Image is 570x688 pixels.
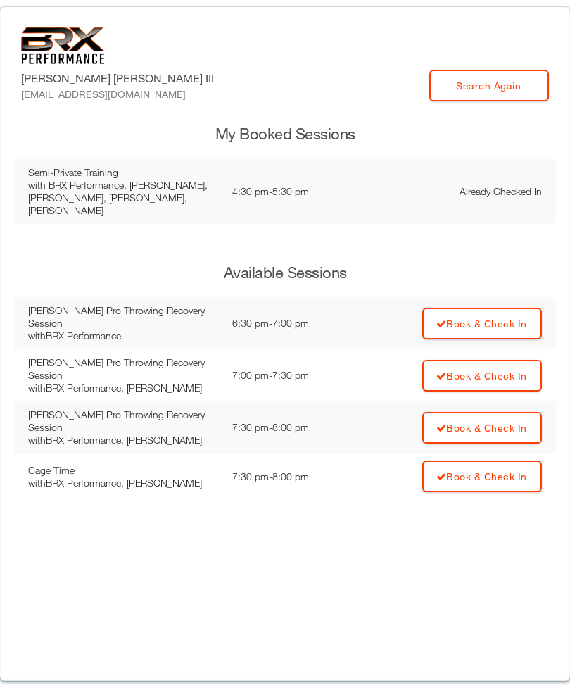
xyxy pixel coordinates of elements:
[28,356,218,382] div: [PERSON_NAME] Pro Throwing Recovery Session
[28,477,218,489] div: with BRX Performance, [PERSON_NAME]
[21,70,214,101] label: [PERSON_NAME] [PERSON_NAME] III
[422,412,542,444] a: Book & Check In
[422,461,542,492] a: Book & Check In
[14,123,556,145] h3: My Booked Sessions
[14,262,556,284] h3: Available Sessions
[28,408,218,434] div: [PERSON_NAME] Pro Throwing Recovery Session
[422,308,542,339] a: Book & Check In
[28,179,218,217] div: with BRX Performance, [PERSON_NAME], [PERSON_NAME], [PERSON_NAME], [PERSON_NAME]
[28,382,218,394] div: with BRX Performance, [PERSON_NAME]
[28,166,218,179] div: Semi-Private Training
[225,349,355,401] td: 7:00 pm - 7:30 pm
[225,401,355,454] td: 7:30 pm - 8:00 pm
[21,27,105,64] img: 6f7da32581c89ca25d665dc3aae533e4f14fe3ef_original.svg
[28,330,218,342] div: with BRX Performance
[28,304,218,330] div: [PERSON_NAME] Pro Throwing Recovery Session
[225,454,355,499] td: 7:30 pm - 8:00 pm
[429,70,549,101] a: Search Again
[422,360,542,392] a: Book & Check In
[225,159,380,224] td: 4:30 pm - 5:30 pm
[21,87,214,101] div: [EMAIL_ADDRESS][DOMAIN_NAME]
[225,297,355,349] td: 6:30 pm - 7:00 pm
[380,159,556,224] td: Already Checked In
[28,464,218,477] div: Cage Time
[28,434,218,446] div: with BRX Performance, [PERSON_NAME]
